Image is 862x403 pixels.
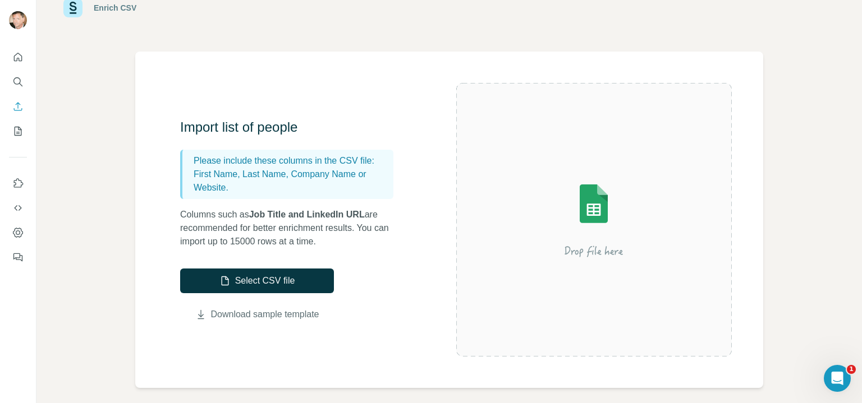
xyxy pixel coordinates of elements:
p: Please include these columns in the CSV file: [194,154,389,168]
iframe: Intercom live chat [824,365,851,392]
a: Download sample template [211,308,319,321]
button: Quick start [9,47,27,67]
div: Enrich CSV [94,2,136,13]
button: Dashboard [9,223,27,243]
p: First Name, Last Name, Company Name or Website. [194,168,389,194]
p: Columns such as are recommended for better enrichment results. You can import up to 15000 rows at... [180,208,405,248]
button: Use Surfe API [9,198,27,218]
button: Download sample template [180,308,334,321]
button: Feedback [9,247,27,267]
img: Surfe Illustration - Drop file here or select below [493,152,695,287]
button: Select CSV file [180,268,334,293]
button: Enrich CSV [9,96,27,117]
button: Search [9,72,27,92]
span: 1 [847,365,856,374]
button: My lists [9,121,27,141]
h3: Import list of people [180,118,405,136]
button: Use Surfe on LinkedIn [9,173,27,193]
img: Avatar [9,11,27,29]
span: Job Title and LinkedIn URL [249,210,365,219]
